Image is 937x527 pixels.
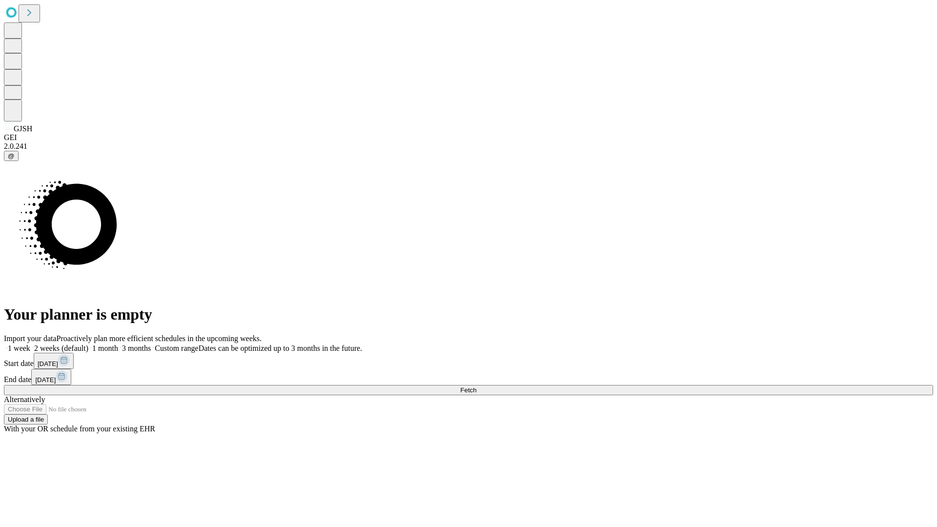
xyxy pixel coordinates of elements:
div: GEI [4,133,933,142]
span: [DATE] [35,376,56,384]
div: End date [4,369,933,385]
span: With your OR schedule from your existing EHR [4,425,155,433]
span: 1 week [8,344,30,352]
button: [DATE] [34,353,74,369]
span: Custom range [155,344,198,352]
span: 3 months [122,344,151,352]
span: @ [8,152,15,160]
span: Alternatively [4,395,45,404]
button: Fetch [4,385,933,395]
button: @ [4,151,19,161]
span: GJSH [14,124,32,133]
h1: Your planner is empty [4,305,933,324]
span: Dates can be optimized up to 3 months in the future. [199,344,362,352]
div: 2.0.241 [4,142,933,151]
span: Proactively plan more efficient schedules in the upcoming weeks. [57,334,262,343]
span: 1 month [92,344,118,352]
div: Start date [4,353,933,369]
span: Import your data [4,334,57,343]
span: [DATE] [38,360,58,367]
span: Fetch [460,386,476,394]
button: Upload a file [4,414,48,425]
span: 2 weeks (default) [34,344,88,352]
button: [DATE] [31,369,71,385]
